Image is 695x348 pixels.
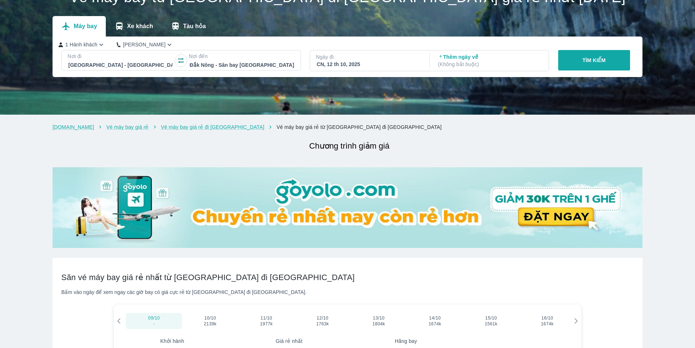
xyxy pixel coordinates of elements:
p: Ngày đi [316,53,422,61]
p: 1 Hành khách [65,41,97,48]
span: - [134,321,174,327]
span: 15/10 [485,315,497,321]
nav: breadcrumb [53,123,642,131]
p: ( Không bắt buộc ) [438,61,543,68]
h2: Săn vé máy bay giá rẻ nhất từ [GEOGRAPHIC_DATA] đi [GEOGRAPHIC_DATA] [61,272,634,283]
p: Máy bay [74,23,97,30]
span: 1977k [246,321,287,327]
img: banner-home [53,167,642,248]
h2: Chương trình giảm giá [56,139,642,153]
span: 09/10 [148,315,160,321]
span: 10/10 [204,315,216,321]
span: 12/10 [317,315,328,321]
span: 11/10 [260,315,272,321]
p: Nơi đến [189,53,295,60]
button: TÌM KIẾM [558,50,630,70]
button: [PERSON_NAME] [117,41,173,49]
div: Bấm vào ngày để xem ngay các giờ bay có giá cực rẻ từ [GEOGRAPHIC_DATA] đi [GEOGRAPHIC_DATA]. [61,288,634,296]
span: 1804k [358,321,399,327]
span: 14/10 [429,315,441,321]
span: 2139k [190,321,231,327]
p: Thêm ngày về [438,53,543,68]
p: Tàu hỏa [183,23,206,30]
a: Vé máy bay giá rẻ từ [GEOGRAPHIC_DATA] đi [GEOGRAPHIC_DATA] [277,124,442,130]
a: Vé máy bay giá rẻ [106,124,148,130]
p: Nơi đi [67,53,173,60]
span: 13/10 [373,315,385,321]
p: Xe khách [127,23,153,30]
button: 1 Hành khách [58,41,105,49]
a: Vé máy bay giá rẻ đi [GEOGRAPHIC_DATA] [161,124,264,130]
div: transportation tabs [53,16,215,37]
span: 1674k [414,321,455,327]
span: 1674k [527,321,568,327]
a: [DOMAIN_NAME] [53,124,94,130]
p: [PERSON_NAME] [123,41,166,48]
span: 16/10 [541,315,553,321]
div: CN, 12 th 10, 2025 [317,61,421,68]
p: TÌM KIẾM [582,57,606,64]
span: 1763k [302,321,343,327]
span: 1561k [471,321,511,327]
